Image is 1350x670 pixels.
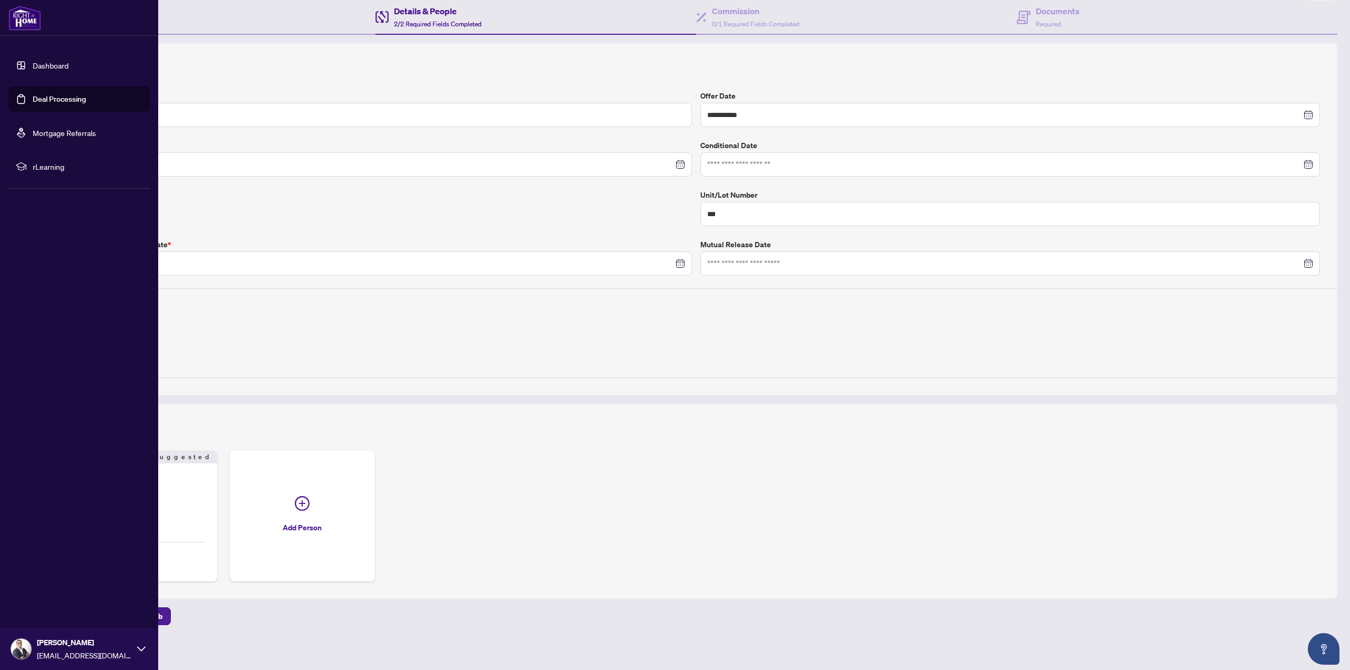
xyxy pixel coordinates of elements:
img: Profile Icon [11,639,31,659]
button: Add Person [230,451,375,581]
span: 0/1 Required Fields Completed [712,20,799,28]
h4: Details & People [394,5,481,17]
h4: Deposit [72,297,1320,310]
span: [EMAIL_ADDRESS][DOMAIN_NAME] [37,649,132,661]
button: Open asap [1308,633,1339,665]
label: Firm Date [72,140,692,151]
span: plus-circle [295,496,310,511]
h4: Documents [1036,5,1079,17]
label: Exclusive [72,189,692,201]
label: Offer Date [700,90,1320,102]
span: rLearning [33,161,142,172]
span: Add Person [283,519,322,536]
span: Required [1036,20,1061,28]
img: logo [8,5,41,31]
span: Suggested [149,451,217,463]
label: Conditional Date [700,140,1320,151]
span: 2/2 Required Fields Completed [394,20,481,28]
label: Unit/Lot Number [700,189,1320,201]
label: Mutual Release Date [700,239,1320,250]
label: Lease Commencement Date [72,239,692,250]
h4: Commission [712,5,799,17]
a: Deal Processing [33,94,86,104]
label: Leased Price [72,90,692,102]
a: Dashboard [33,61,69,70]
h2: Trade Details [72,61,1320,77]
a: Mortgage Referrals [33,128,96,138]
span: [PERSON_NAME] [37,637,132,648]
